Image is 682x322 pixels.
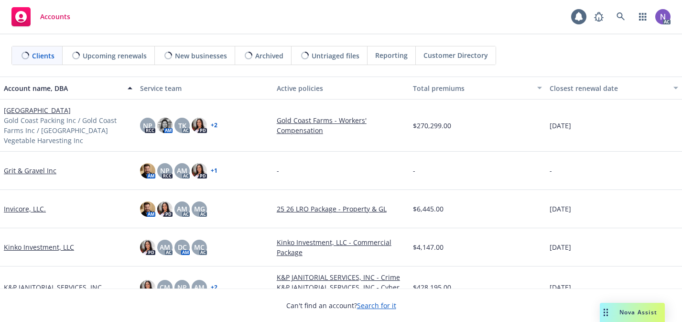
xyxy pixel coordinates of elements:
img: photo [140,280,155,295]
span: MG [194,204,205,214]
span: $4,147.00 [413,242,444,252]
div: Closest renewal date [550,83,668,93]
a: 25 26 LRO Package - Property & GL [277,204,405,214]
a: + 2 [211,285,217,290]
span: NP [177,282,187,292]
img: photo [655,9,671,24]
img: photo [140,240,155,255]
span: TK [178,121,186,131]
a: Kinko Investment, LLC [4,242,74,252]
span: DC [178,242,187,252]
img: photo [140,163,155,178]
span: [DATE] [550,242,571,252]
a: + 2 [211,122,217,128]
a: Gold Coast Farms - Workers' Compensation [277,115,405,135]
span: Accounts [40,13,70,21]
span: AM [177,204,187,214]
a: Accounts [8,3,74,30]
span: NP [143,121,152,131]
div: Drag to move [600,303,612,322]
a: + 1 [211,168,217,174]
span: Can't find an account? [286,300,396,311]
span: Customer Directory [423,50,488,60]
span: [DATE] [550,282,571,292]
span: [DATE] [550,204,571,214]
span: $6,445.00 [413,204,444,214]
span: [DATE] [550,121,571,131]
span: $270,299.00 [413,121,451,131]
a: Switch app [633,7,652,26]
span: $428,195.00 [413,282,451,292]
img: photo [140,201,155,217]
a: K&P JANITORIAL SERVICES, INC [4,282,102,292]
div: Service team [140,83,269,93]
button: Closest renewal date [546,77,682,100]
div: Total premiums [413,83,531,93]
span: Archived [255,51,283,61]
a: K&P JANITORIAL SERVICES, INC - Cyber [277,282,405,292]
span: New businesses [175,51,227,61]
a: Search [611,7,630,26]
img: photo [192,163,207,178]
span: - [550,166,552,176]
a: Grit & Gravel Inc [4,166,56,176]
span: NP [160,166,170,176]
a: [GEOGRAPHIC_DATA] [4,105,71,115]
div: Account name, DBA [4,83,122,93]
a: Search for it [357,301,396,310]
span: Untriaged files [312,51,359,61]
span: Gold Coast Packing Inc / Gold Coast Farms Inc / [GEOGRAPHIC_DATA] Vegetable Harvesting Inc [4,115,132,145]
span: AM [160,242,170,252]
span: CM [160,282,170,292]
span: AM [177,166,187,176]
a: K&P JANITORIAL SERVICES, INC - Crime [277,272,405,282]
img: photo [192,118,207,133]
span: Clients [32,51,54,61]
span: Nova Assist [619,308,657,316]
button: Service team [136,77,272,100]
button: Active policies [273,77,409,100]
button: Nova Assist [600,303,665,322]
a: Kinko Investment, LLC - Commercial Package [277,237,405,257]
a: Invicore, LLC. [4,204,46,214]
span: Upcoming renewals [83,51,147,61]
span: MC [194,242,205,252]
span: - [413,166,415,176]
span: - [277,166,279,176]
span: Reporting [375,50,408,60]
img: photo [157,118,173,133]
span: AM [194,282,205,292]
img: photo [157,201,173,217]
a: Report a Bug [589,7,608,26]
button: Total premiums [409,77,545,100]
div: Active policies [277,83,405,93]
